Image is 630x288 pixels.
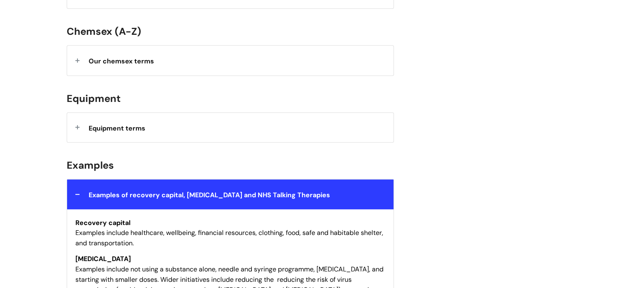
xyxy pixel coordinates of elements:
span: Examples include healthcare, wellbeing, financial resources, clothing, food, safe and habitable s... [75,228,383,247]
strong: [MEDICAL_DATA] [75,254,131,263]
strong: Recovery capital [75,218,130,227]
span: Examples of recovery capital, [MEDICAL_DATA] and NHS Talking Therapies [89,191,330,199]
span: Our chemsex terms [89,57,154,65]
span: Examples [67,159,114,172]
span: Chemsex (A-Z) [67,25,141,38]
span: Equipment terms [89,124,145,133]
span: Equipment [67,92,121,105]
